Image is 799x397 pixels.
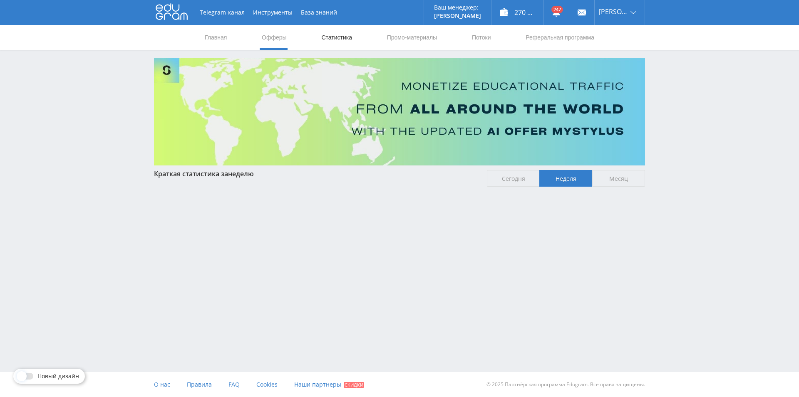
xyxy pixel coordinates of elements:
span: Cookies [256,380,278,388]
span: Правила [187,380,212,388]
a: Cookies [256,372,278,397]
span: Сегодня [487,170,540,187]
span: Наши партнеры [294,380,341,388]
a: FAQ [228,372,240,397]
a: Реферальная программа [525,25,595,50]
p: Ваш менеджер: [434,4,481,11]
span: Месяц [592,170,645,187]
span: неделю [228,169,254,178]
span: Новый дизайн [37,373,79,380]
div: © 2025 Партнёрская программа Edugram. Все права защищены. [404,372,645,397]
p: [PERSON_NAME] [434,12,481,19]
a: Наши партнеры Скидки [294,372,364,397]
a: Промо-материалы [386,25,438,50]
a: Статистика [320,25,353,50]
span: Неделя [539,170,592,187]
span: [PERSON_NAME] [599,8,628,15]
a: О нас [154,372,170,397]
img: Banner [154,58,645,165]
span: Скидки [344,382,364,388]
a: Потоки [471,25,492,50]
a: Главная [204,25,228,50]
div: Краткая статистика за [154,170,479,178]
span: О нас [154,380,170,388]
a: Офферы [261,25,288,50]
span: FAQ [228,380,240,388]
a: Правила [187,372,212,397]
